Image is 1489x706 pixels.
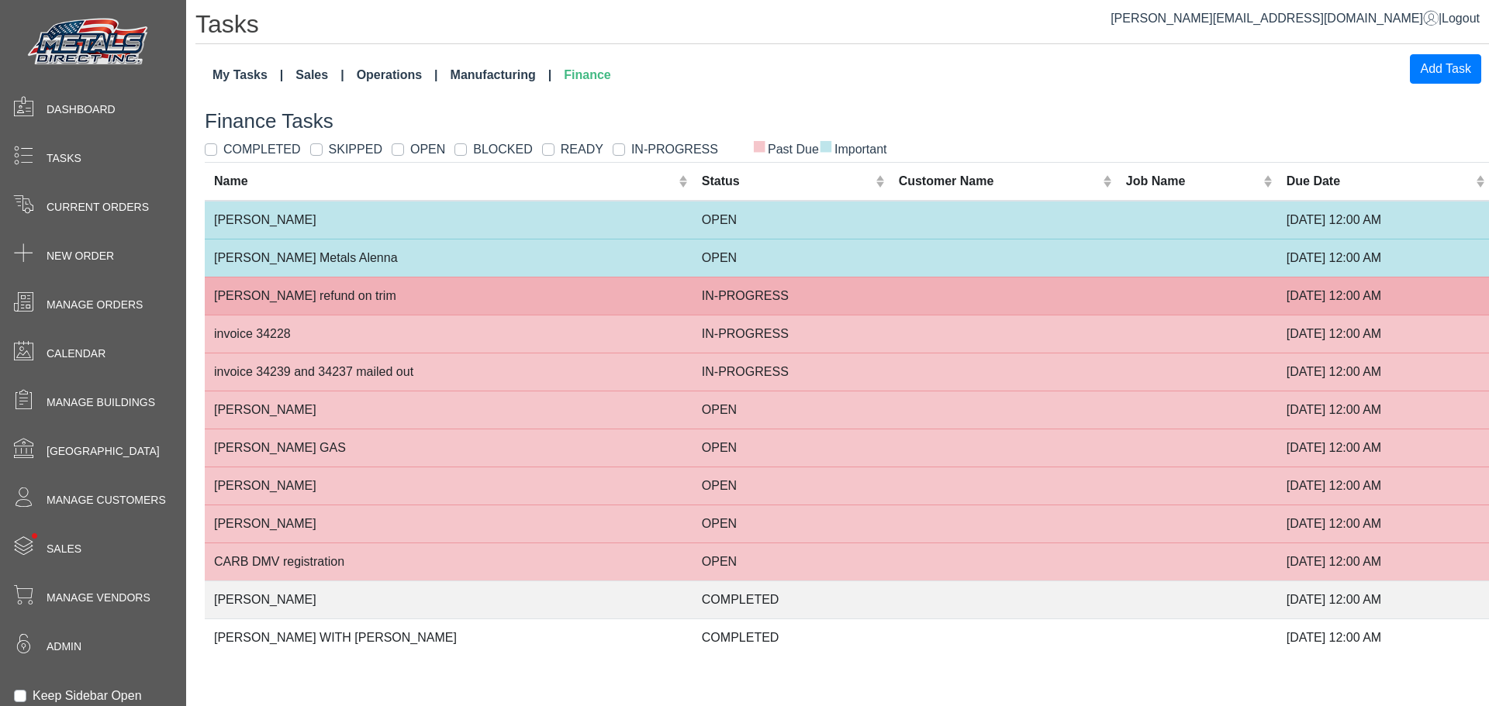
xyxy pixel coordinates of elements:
td: [DATE] 12:00 AM [1277,429,1489,467]
td: [DATE] 12:00 AM [1277,618,1489,656]
td: OPEN [693,429,890,467]
td: IN-PROGRESS [693,353,890,391]
td: [PERSON_NAME] refund on trim [205,277,693,315]
td: [PERSON_NAME] WITH [PERSON_NAME] [205,618,693,656]
div: Status [702,172,872,191]
td: [DATE] 12:00 AM [1277,542,1489,580]
label: SKIPPED [329,140,382,159]
img: Metals Direct Inc Logo [23,14,155,71]
td: [DATE] 12:00 AM [1277,505,1489,542]
span: • [15,511,54,561]
td: IN-PROGRESS [693,315,890,353]
td: [DATE] 12:00 AM [1277,580,1489,618]
td: OPEN [693,505,890,542]
td: [DATE] 12:00 AM [1277,201,1489,239]
td: COMPLETED [693,618,890,656]
a: Manufacturing [444,60,558,91]
td: [PERSON_NAME] [205,467,693,505]
td: OPEN [693,201,890,239]
td: [DATE] 12:00 AM [1277,391,1489,429]
td: IN-PROGRESS [693,277,890,315]
td: [DATE] 12:00 AM [1277,239,1489,277]
div: Customer Name [899,172,1100,191]
td: COMPLETED [693,580,890,618]
a: Finance [558,60,617,91]
span: Manage Orders [47,297,143,313]
span: Important [819,143,887,156]
td: OPEN [693,542,890,580]
span: Manage Vendors [47,590,150,606]
td: OPEN [693,467,890,505]
td: [PERSON_NAME] [205,391,693,429]
span: ■ [819,140,833,151]
div: Due Date [1287,172,1472,191]
td: [PERSON_NAME] Metals Alenna [205,239,693,277]
td: invoice 34228 [205,315,693,353]
label: BLOCKED [473,140,532,159]
span: Manage Customers [47,492,166,508]
label: Keep Sidebar Open [33,687,142,705]
a: [PERSON_NAME][EMAIL_ADDRESS][DOMAIN_NAME] [1111,12,1439,25]
button: Add Task [1410,54,1481,84]
div: | [1111,9,1480,28]
span: ■ [752,140,766,151]
td: [DATE] 12:00 AM [1277,353,1489,391]
a: Operations [351,60,444,91]
td: [DATE] 12:00 AM [1277,467,1489,505]
label: OPEN [410,140,445,159]
div: Name [214,172,675,191]
label: COMPLETED [223,140,301,159]
span: Calendar [47,346,105,362]
td: [PERSON_NAME] [205,201,693,239]
td: OPEN [693,239,890,277]
h3: Finance Tasks [205,109,1489,133]
span: [GEOGRAPHIC_DATA] [47,443,160,460]
td: [DATE] 12:00 AM [1277,315,1489,353]
label: READY [561,140,603,159]
span: Sales [47,541,81,557]
div: Job Name [1126,172,1260,191]
td: OPEN [693,391,890,429]
span: Manage Buildings [47,394,155,411]
label: IN-PROGRESS [631,140,718,159]
h1: Tasks [195,9,1489,44]
td: invoice 34239 and 34237 mailed out [205,353,693,391]
td: [DATE] 12:00 AM [1277,277,1489,315]
td: [PERSON_NAME] [205,505,693,542]
a: Sales [289,60,350,91]
span: Dashboard [47,102,116,118]
span: Admin [47,639,81,655]
span: Past Due [752,143,819,156]
td: [PERSON_NAME] [205,580,693,618]
span: New Order [47,248,114,264]
span: Logout [1442,12,1480,25]
span: Tasks [47,150,81,167]
a: My Tasks [206,60,289,91]
td: [PERSON_NAME] GAS [205,429,693,467]
td: CARB DMV registration [205,542,693,580]
span: Current Orders [47,199,149,215]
